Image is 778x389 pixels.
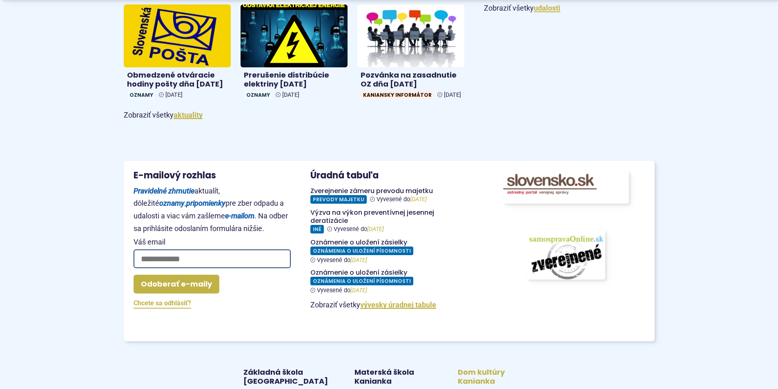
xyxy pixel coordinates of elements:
h3: E-mailový rozhlas [134,171,291,180]
a: Základná škola [GEOGRAPHIC_DATA] [244,367,328,386]
a: Výzva na výkon preventívnej jesennej deratizácie Iné Vyvesené do[DATE] [310,209,468,233]
a: Pozvánka na zasadnutie OZ dňa [DATE] Kaniansky informátor [DATE] [357,4,464,102]
span: [DATE] [282,91,299,98]
a: Prerušenie distribúcie elektriny [DATE] Oznamy [DATE] [241,4,348,102]
strong: e-mailom [225,211,254,220]
strong: pripomienky [186,199,225,207]
a: Oznámenie o uložení zásielky Oznámenia o uložení písomnosti Vyvesené do[DATE] [310,269,468,294]
a: Materská škola Kanianka [347,367,431,386]
a: Zverejnenie zámeru prevodu majetku Prevody majetku Vyvesené do[DATE] [310,187,468,204]
p: aktualít, dôležité , pre zber odpadu a udalosti a viac vám zašleme . Na odber sa prihlásite odosl... [134,185,291,235]
a: Chcete sa odhlásiť? [134,298,191,309]
span: Oznamy [127,91,156,99]
input: Váš email [134,249,291,268]
a: Obmedzené otváracie hodiny pošty dňa [DATE] Oznamy [DATE] [124,4,231,102]
h4: Prerušenie distribúcie elektriny [DATE] [244,71,344,89]
p: Zobraziť všetky [484,2,654,15]
p: Zobraziť všetky [310,300,468,310]
span: Oznamy [244,91,272,99]
span: Váš email [134,238,291,246]
strong: oznamy [159,199,185,207]
h4: Oznámenie o uložení zásielky [310,238,468,247]
strong: Pravidelné zhrnutie [134,187,194,195]
h4: Oznámenie o uložení zásielky [310,269,468,277]
a: Oznámenie o uložení zásielky Oznámenia o uložení písomnosti Vyvesené do[DATE] [310,238,468,264]
h3: Úradná tabuľa [310,171,379,180]
h4: Pozvánka na zasadnutie OZ dňa [DATE] [361,71,461,89]
h4: Obmedzené otváracie hodiny pošty dňa [DATE] [127,71,227,89]
a: Dom kultúry Kanianka [450,367,534,386]
button: Odoberať e-maily [134,275,219,293]
a: Zobraziť všetky udalosti [534,4,560,12]
a: Zobraziť celú úradnú tabuľu [360,300,436,309]
a: Zobraziť všetky aktuality [174,111,203,119]
span: Kaniansky informátor [361,91,434,99]
p: Zobraziť všetky [124,109,465,122]
h4: Výzva na výkon preventívnej jesennej deratizácie [310,209,468,225]
h4: Zverejnenie zámeru prevodu majetku [310,187,468,195]
img: obrázok s odkazom na portál www.samospravaonline.sk, kde obec zverejňuje svoje zmluvy, faktúry a ... [526,230,605,280]
span: [DATE] [165,91,183,98]
span: [DATE] [444,91,461,98]
img: Odkaz na portál www.slovensko.sk [503,171,629,204]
